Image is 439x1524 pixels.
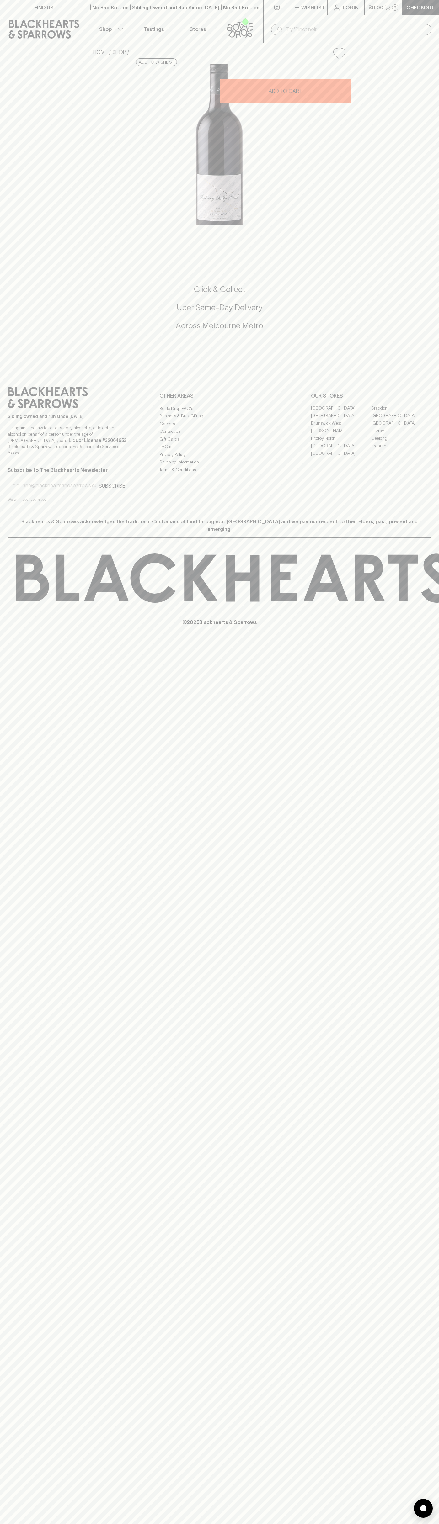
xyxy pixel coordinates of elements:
a: SHOP [112,49,126,55]
a: Bottle Drop FAQ's [159,405,280,412]
p: Login [343,4,359,11]
a: Business & Bulk Gifting [159,412,280,420]
a: Privacy Policy [159,451,280,458]
p: OTHER AREAS [159,392,280,400]
p: Shop [99,25,112,33]
p: Subscribe to The Blackhearts Newsletter [8,466,128,474]
img: 31123.png [88,64,351,225]
a: Shipping Information [159,458,280,466]
h5: Click & Collect [8,284,431,294]
button: ADD TO CART [220,79,351,103]
button: Shop [88,15,132,43]
a: Fitzroy North [311,435,371,442]
p: ADD TO CART [269,87,302,95]
a: [GEOGRAPHIC_DATA] [311,412,371,420]
p: Sibling owned and run since [DATE] [8,413,128,420]
a: [GEOGRAPHIC_DATA] [371,412,431,420]
p: 0 [394,6,396,9]
a: Careers [159,420,280,427]
a: [GEOGRAPHIC_DATA] [311,450,371,457]
p: Blackhearts & Sparrows acknowledges the traditional Custodians of land throughout [GEOGRAPHIC_DAT... [12,518,427,533]
a: [GEOGRAPHIC_DATA] [311,405,371,412]
a: [PERSON_NAME] [311,427,371,435]
h5: Across Melbourne Metro [8,320,431,331]
a: FAQ's [159,443,280,451]
a: Tastings [132,15,176,43]
p: OUR STORES [311,392,431,400]
a: HOME [93,49,108,55]
a: Fitzroy [371,427,431,435]
strong: Liquor License #32064953 [69,438,126,443]
button: SUBSCRIBE [96,479,128,493]
button: Add to wishlist [331,46,348,62]
a: Contact Us [159,428,280,435]
p: It is against the law to sell or supply alcohol to, or to obtain alcohol on behalf of a person un... [8,425,128,456]
a: [GEOGRAPHIC_DATA] [311,442,371,450]
p: $0.00 [368,4,383,11]
a: Gift Cards [159,435,280,443]
button: Add to wishlist [136,58,177,66]
img: bubble-icon [420,1505,426,1511]
p: Tastings [144,25,164,33]
p: FIND US [34,4,54,11]
p: SUBSCRIBE [99,482,125,489]
input: Try "Pinot noir" [286,24,426,34]
a: Geelong [371,435,431,442]
a: Stores [176,15,220,43]
p: We will never spam you [8,496,128,503]
a: [GEOGRAPHIC_DATA] [371,420,431,427]
input: e.g. jane@blackheartsandsparrows.com.au [13,481,96,491]
a: Brunswick West [311,420,371,427]
a: Terms & Conditions [159,466,280,474]
p: Wishlist [301,4,325,11]
h5: Uber Same-Day Delivery [8,302,431,313]
div: Call to action block [8,259,431,364]
p: Stores [190,25,206,33]
a: Braddon [371,405,431,412]
p: Checkout [406,4,435,11]
a: Prahran [371,442,431,450]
